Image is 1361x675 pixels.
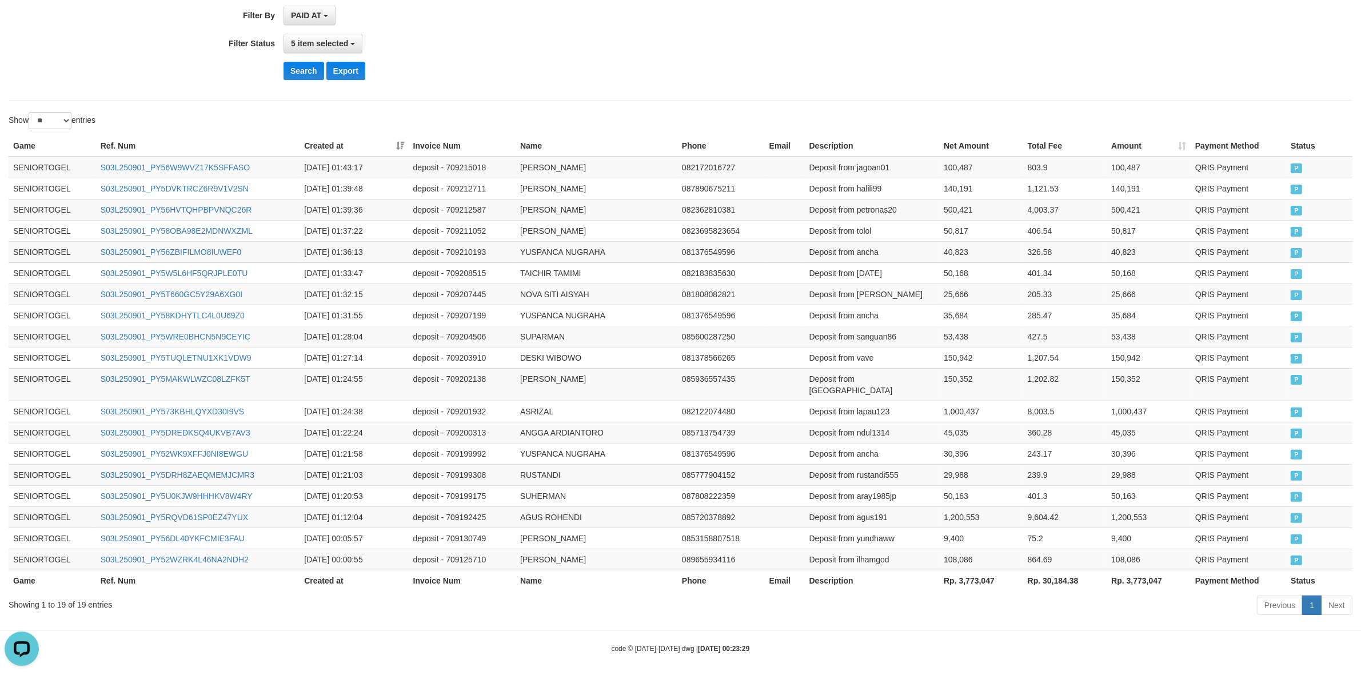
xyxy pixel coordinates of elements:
td: QRIS Payment [1191,347,1286,368]
button: Search [284,62,324,80]
td: 081376549596 [677,305,765,326]
td: 205.33 [1023,283,1107,305]
a: S03L250901_PY56HVTQHPBPVNQC26R [101,205,252,214]
th: Email [765,135,805,157]
span: PAID AT [291,11,321,20]
td: deposit - 709212711 [409,178,516,199]
span: PAID [1291,269,1302,279]
th: Total Fee [1023,135,1107,157]
th: Net Amount [939,135,1023,157]
td: QRIS Payment [1191,199,1286,220]
td: QRIS Payment [1191,262,1286,283]
span: PAID [1291,290,1302,300]
td: deposit - 709211052 [409,220,516,241]
td: Deposit from jagoan01 [805,157,940,178]
td: 4,003.37 [1023,199,1107,220]
a: S03L250901_PY52WZRK4L46NA2NDH2 [101,555,249,564]
th: Description [805,135,940,157]
td: QRIS Payment [1191,528,1286,549]
td: 50,168 [939,262,1023,283]
strong: [DATE] 00:23:29 [698,645,749,653]
th: Ref. Num [96,570,300,591]
td: 50,817 [939,220,1023,241]
td: 9,604.42 [1023,506,1107,528]
th: Invoice Num [409,570,516,591]
td: [DATE] 01:22:24 [300,422,408,443]
td: [DATE] 01:31:55 [300,305,408,326]
span: PAID [1291,471,1302,481]
td: deposit - 709203910 [409,347,516,368]
td: [PERSON_NAME] [516,220,677,241]
td: QRIS Payment [1191,401,1286,422]
td: SENIORTOGEL [9,368,96,401]
td: 406.54 [1023,220,1107,241]
td: 53,438 [939,326,1023,347]
th: Rp. 3,773,047 [939,570,1023,591]
td: SENIORTOGEL [9,443,96,464]
td: 082362810381 [677,199,765,220]
td: deposit - 709208515 [409,262,516,283]
td: 082183835630 [677,262,765,283]
td: Deposit from petronas20 [805,199,940,220]
td: 360.28 [1023,422,1107,443]
td: SENIORTOGEL [9,157,96,178]
td: 401.34 [1023,262,1107,283]
button: 5 item selected [284,34,362,53]
td: 087808222359 [677,485,765,506]
td: 29,988 [939,464,1023,485]
td: [DATE] 01:33:47 [300,262,408,283]
span: PAID [1291,311,1302,321]
td: [DATE] 01:37:22 [300,220,408,241]
td: Deposit from sanguan86 [805,326,940,347]
span: PAID [1291,163,1302,173]
td: [DATE] 01:36:13 [300,241,408,262]
td: 8,003.5 [1023,401,1107,422]
a: S03L250901_PY5W5L6HF5QRJPLE0TU [101,269,248,278]
td: SENIORTOGEL [9,305,96,326]
td: deposit - 709200313 [409,422,516,443]
td: SENIORTOGEL [9,326,96,347]
td: deposit - 709199992 [409,443,516,464]
th: Status [1286,135,1352,157]
td: Deposit from agus191 [805,506,940,528]
td: deposit - 709207445 [409,283,516,305]
td: 50,163 [1107,485,1191,506]
td: 40,823 [1107,241,1191,262]
td: 803.9 [1023,157,1107,178]
a: S03L250901_PY5DRH8ZAEQMEMJCMR3 [101,470,254,480]
td: 285.47 [1023,305,1107,326]
td: 140,191 [939,178,1023,199]
td: 085713754739 [677,422,765,443]
td: 100,487 [1107,157,1191,178]
a: S03L250901_PY56ZBIFILMO8IUWEF0 [101,247,242,257]
td: 100,487 [939,157,1023,178]
td: 500,421 [1107,199,1191,220]
a: S03L250901_PY5TUQLETNU1XK1VDW9 [101,353,252,362]
td: 50,817 [1107,220,1191,241]
td: 081376549596 [677,241,765,262]
td: QRIS Payment [1191,283,1286,305]
td: deposit - 709192425 [409,506,516,528]
td: NOVA SITI AISYAH [516,283,677,305]
td: [DATE] 01:24:38 [300,401,408,422]
a: S03L250901_PY5RQVD61SP0EZ47YUX [101,513,248,522]
td: QRIS Payment [1191,241,1286,262]
td: SENIORTOGEL [9,241,96,262]
td: SENIORTOGEL [9,262,96,283]
td: QRIS Payment [1191,326,1286,347]
td: 108,086 [1107,549,1191,570]
td: ANGGA ARDIANTORO [516,422,677,443]
td: deposit - 709130749 [409,528,516,549]
th: Amount: activate to sort column ascending [1107,135,1191,157]
td: 500,421 [939,199,1023,220]
a: 1 [1302,596,1322,615]
td: deposit - 709199308 [409,464,516,485]
span: PAID [1291,556,1302,565]
td: TAICHIR TAMIMI [516,262,677,283]
td: SENIORTOGEL [9,283,96,305]
th: Created at [300,570,408,591]
td: deposit - 709212587 [409,199,516,220]
td: deposit - 709207199 [409,305,516,326]
td: 081376549596 [677,443,765,464]
td: QRIS Payment [1191,220,1286,241]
